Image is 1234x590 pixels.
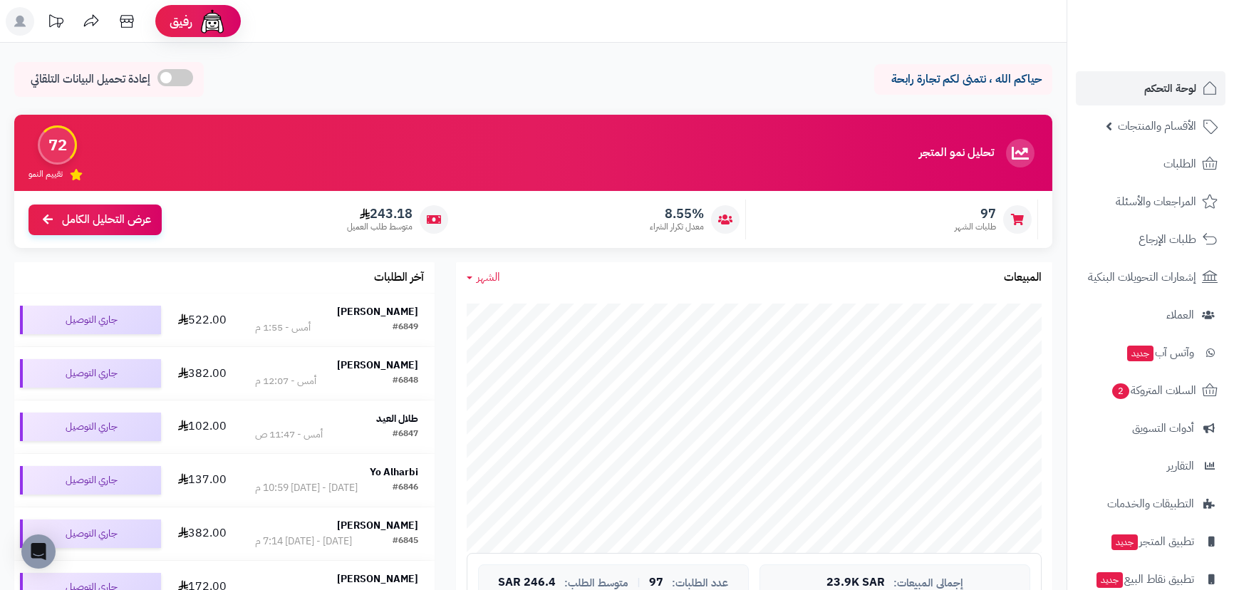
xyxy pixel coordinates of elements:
[38,7,73,39] a: تحديثات المنصة
[1076,260,1225,294] a: إشعارات التحويلات البنكية
[1111,381,1196,400] span: السلات المتروكة
[370,465,418,480] strong: Yo Alharbi
[885,71,1042,88] p: حياكم الله ، نتمنى لكم تجارة رابحة
[1144,78,1196,98] span: لوحة التحكم
[255,374,316,388] div: أمس - 12:07 م
[347,206,413,222] span: 243.18
[1116,192,1196,212] span: المراجعات والأسئلة
[20,413,161,441] div: جاري التوصيل
[28,205,162,235] a: عرض التحليل الكامل
[255,428,323,442] div: أمس - 11:47 ص
[337,518,418,533] strong: [PERSON_NAME]
[167,347,239,400] td: 382.00
[1076,185,1225,219] a: المراجعات والأسئلة
[672,577,728,589] span: عدد الطلبات:
[337,304,418,319] strong: [PERSON_NAME]
[1166,305,1194,325] span: العملاء
[20,306,161,334] div: جاري التوصيل
[255,534,352,549] div: [DATE] - [DATE] 7:14 م
[167,294,239,346] td: 522.00
[20,519,161,548] div: جاري التوصيل
[1126,343,1194,363] span: وآتس آب
[1076,336,1225,370] a: وآتس آبجديد
[955,206,996,222] span: 97
[1111,534,1138,550] span: جديد
[167,507,239,560] td: 382.00
[393,374,418,388] div: #6848
[393,321,418,335] div: #6849
[20,466,161,495] div: جاري التوصيل
[1076,449,1225,483] a: التقارير
[1076,147,1225,181] a: الطلبات
[1076,411,1225,445] a: أدوات التسويق
[21,534,56,569] div: Open Intercom Messenger
[31,71,150,88] span: إعادة تحميل البيانات التلقائي
[1132,418,1194,438] span: أدوات التسويق
[564,577,628,589] span: متوسط الطلب:
[1076,298,1225,332] a: العملاء
[20,359,161,388] div: جاري التوصيل
[1076,71,1225,105] a: لوحة التحكم
[1118,116,1196,136] span: الأقسام والمنتجات
[649,576,663,589] span: 97
[1110,532,1194,552] span: تطبيق المتجر
[28,168,63,180] span: تقييم النمو
[376,411,418,426] strong: طلال العيد
[337,358,418,373] strong: [PERSON_NAME]
[1088,267,1196,287] span: إشعارات التحويلات البنكية
[650,221,704,233] span: معدل تكرار الشراء
[955,221,996,233] span: طلبات الشهر
[1076,524,1225,559] a: تطبيق المتجرجديد
[62,212,151,228] span: عرض التحليل الكامل
[1076,373,1225,408] a: السلات المتروكة2
[1076,487,1225,521] a: التطبيقات والخدمات
[1004,271,1042,284] h3: المبيعات
[167,454,239,507] td: 137.00
[467,269,500,286] a: الشهر
[1127,346,1153,361] span: جديد
[893,577,963,589] span: إجمالي المبيعات:
[826,576,885,589] span: 23.9K SAR
[477,269,500,286] span: الشهر
[393,428,418,442] div: #6847
[919,147,994,160] h3: تحليل نمو المتجر
[1096,572,1123,588] span: جديد
[198,7,227,36] img: ai-face.png
[393,534,418,549] div: #6845
[1139,229,1196,249] span: طلبات الإرجاع
[374,271,424,284] h3: آخر الطلبات
[167,400,239,453] td: 102.00
[1163,154,1196,174] span: الطلبات
[1167,456,1194,476] span: التقارير
[170,13,192,30] span: رفيق
[498,576,556,589] span: 246.4 SAR
[347,221,413,233] span: متوسط طلب العميل
[393,481,418,495] div: #6846
[255,481,358,495] div: [DATE] - [DATE] 10:59 م
[337,571,418,586] strong: [PERSON_NAME]
[1076,222,1225,257] a: طلبات الإرجاع
[637,577,641,588] span: |
[650,206,704,222] span: 8.55%
[1095,569,1194,589] span: تطبيق نقاط البيع
[255,321,311,335] div: أمس - 1:55 م
[1107,494,1194,514] span: التطبيقات والخدمات
[1112,383,1129,399] span: 2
